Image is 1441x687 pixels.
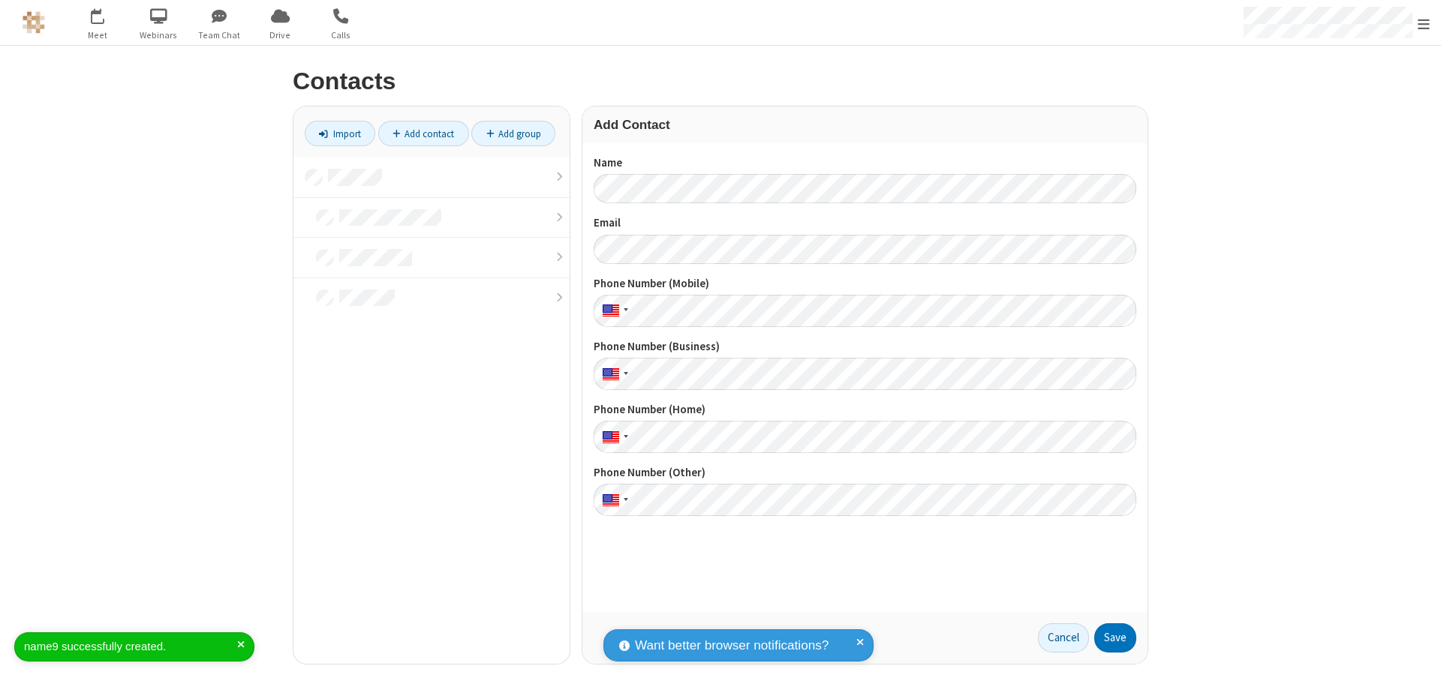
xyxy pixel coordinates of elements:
[101,8,111,19] div: 1
[313,28,369,42] span: Calls
[594,421,633,453] div: United States: + 1
[594,295,633,327] div: United States: + 1
[70,28,126,42] span: Meet
[594,275,1136,292] label: Phone Number (Mobile)
[24,638,237,655] div: name9 successfully created.
[594,214,1136,232] label: Email
[1038,623,1089,653] a: Cancel
[191,28,248,42] span: Team Chat
[305,121,375,146] a: Import
[594,401,1136,418] label: Phone Number (Home)
[594,358,633,390] div: United States: + 1
[471,121,555,146] a: Add group
[23,11,45,34] img: QA Selenium DO NOT DELETE OR CHANGE
[131,28,187,42] span: Webinars
[594,484,633,516] div: United States: + 1
[635,636,829,655] span: Want better browser notifications?
[1094,623,1136,653] button: Save
[594,338,1136,355] label: Phone Number (Business)
[293,68,1148,94] h2: Contacts
[594,154,1136,172] label: Name
[252,28,308,42] span: Drive
[594,464,1136,481] label: Phone Number (Other)
[594,118,1136,132] h3: Add Contact
[378,121,469,146] a: Add contact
